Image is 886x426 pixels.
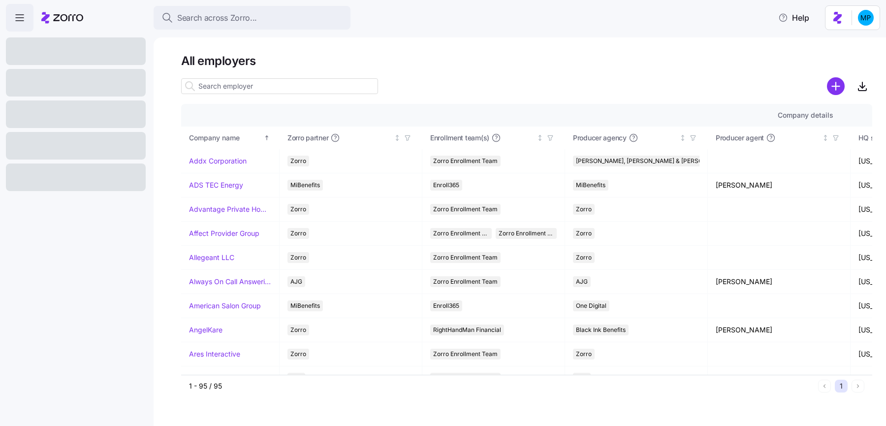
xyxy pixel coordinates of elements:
[822,134,829,141] div: Not sorted
[433,373,498,384] span: Zorro Enrollment Team
[290,156,306,166] span: Zorro
[189,229,259,238] a: Affect Provider Group
[537,134,543,141] div: Not sorted
[433,204,498,215] span: Zorro Enrollment Team
[290,373,302,384] span: AJG
[852,380,864,393] button: Next page
[422,127,565,149] th: Enrollment team(s)Not sorted
[716,133,764,143] span: Producer agent
[433,228,489,239] span: Zorro Enrollment Team
[189,349,240,359] a: Ares Interactive
[177,12,257,24] span: Search across Zorro...
[290,300,320,311] span: MiBenefits
[189,373,271,383] a: [PERSON_NAME] & [PERSON_NAME]'s
[576,300,606,311] span: One Digital
[433,156,498,166] span: Zorro Enrollment Team
[433,180,459,191] span: Enroll365
[280,127,422,149] th: Zorro partnerNot sorted
[576,180,605,191] span: MiBenefits
[576,204,592,215] span: Zorro
[858,10,874,26] img: b954e4dfce0f5620b9225907d0f7229f
[499,228,554,239] span: Zorro Enrollment Experts
[576,325,626,335] span: Black Ink Benefits
[154,6,350,30] button: Search across Zorro...
[708,318,851,342] td: [PERSON_NAME]
[433,325,501,335] span: RightHandMan Financial
[189,156,247,166] a: Addx Corporation
[189,325,222,335] a: AngelKare
[576,156,729,166] span: [PERSON_NAME], [PERSON_NAME] & [PERSON_NAME]
[189,301,261,311] a: American Salon Group
[189,253,234,262] a: Allegeant LLC
[573,133,627,143] span: Producer agency
[708,127,851,149] th: Producer agentNot sorted
[576,228,592,239] span: Zorro
[576,276,588,287] span: AJG
[430,133,489,143] span: Enrollment team(s)
[189,180,243,190] a: ADS TEC Energy
[576,373,588,384] span: AJG
[189,381,814,391] div: 1 - 95 / 95
[433,276,498,287] span: Zorro Enrollment Team
[565,127,708,149] th: Producer agencyNot sorted
[189,132,262,143] div: Company name
[181,78,378,94] input: Search employer
[290,252,306,263] span: Zorro
[778,12,809,24] span: Help
[290,349,306,360] span: Zorro
[290,180,320,191] span: MiBenefits
[290,204,306,215] span: Zorro
[835,380,848,393] button: 1
[263,134,270,141] div: Sorted ascending
[708,173,851,197] td: [PERSON_NAME]
[576,252,592,263] span: Zorro
[679,134,686,141] div: Not sorted
[290,276,302,287] span: AJG
[433,300,459,311] span: Enroll365
[708,270,851,294] td: [PERSON_NAME]
[433,349,498,360] span: Zorro Enrollment Team
[189,277,271,287] a: Always On Call Answering Service
[770,8,817,28] button: Help
[433,252,498,263] span: Zorro Enrollment Team
[181,127,280,149] th: Company nameSorted ascending
[827,77,845,95] svg: add icon
[394,134,401,141] div: Not sorted
[181,53,872,68] h1: All employers
[290,325,306,335] span: Zorro
[189,204,271,214] a: Advantage Private Home Care
[290,228,306,239] span: Zorro
[287,133,328,143] span: Zorro partner
[818,380,831,393] button: Previous page
[576,349,592,360] span: Zorro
